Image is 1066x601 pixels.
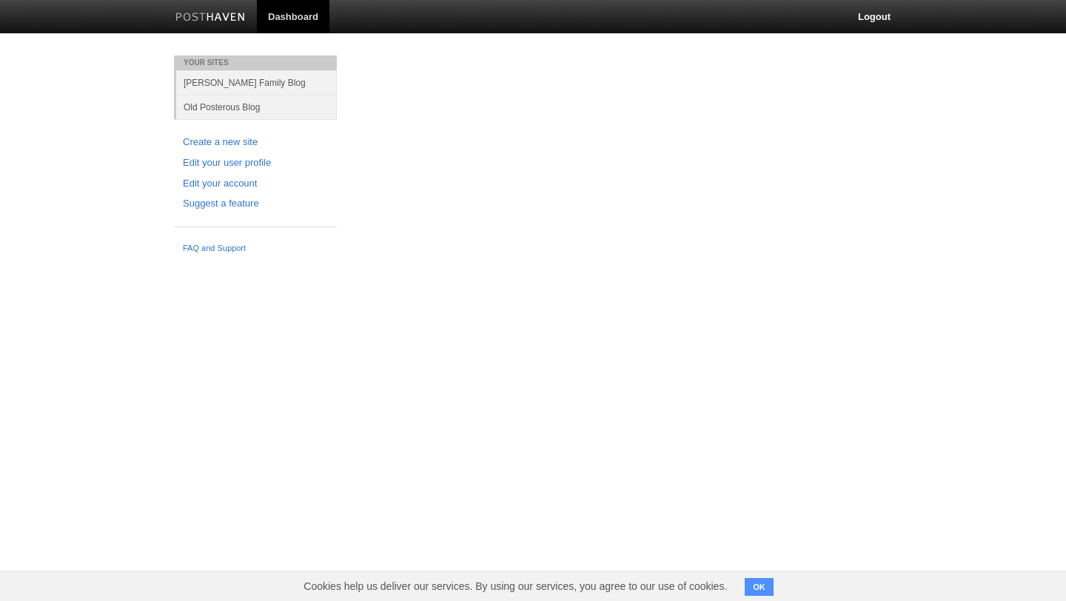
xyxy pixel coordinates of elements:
a: Edit your account [183,176,328,192]
span: Cookies help us deliver our services. By using our services, you agree to our use of cookies. [289,571,742,601]
a: Suggest a feature [183,196,328,212]
a: [PERSON_NAME] Family Blog [176,70,337,95]
li: Your Sites [174,56,337,70]
a: Old Posterous Blog [176,95,337,119]
a: FAQ and Support [183,242,328,255]
button: OK [745,578,774,596]
img: Posthaven-bar [175,13,246,24]
a: Edit your user profile [183,155,328,171]
a: Create a new site [183,135,328,150]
